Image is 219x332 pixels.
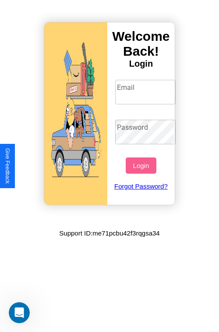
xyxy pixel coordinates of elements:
[4,148,11,184] div: Give Feedback
[111,174,172,199] a: Forgot Password?
[126,157,156,174] button: Login
[9,302,30,323] iframe: Intercom live chat
[44,22,107,205] img: gif
[107,29,175,59] h3: Welcome Back!
[107,59,175,69] h4: Login
[59,227,159,239] p: Support ID: me71pcbu42f3rqgsa34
